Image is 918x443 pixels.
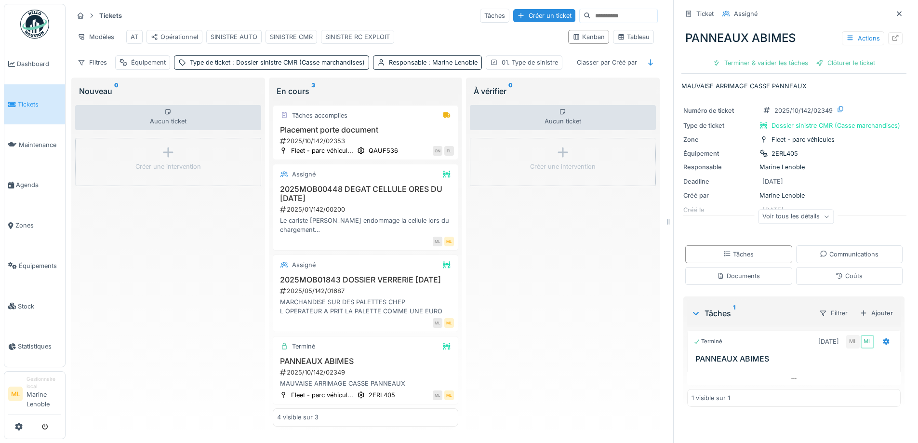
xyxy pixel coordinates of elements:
div: Créer une intervention [135,162,201,171]
div: Type de ticket [190,58,365,67]
div: Actions [842,31,884,45]
a: Dashboard [4,44,65,84]
div: Aucun ticket [75,105,261,130]
div: ML [444,318,454,328]
div: 01. Type de sinistre [502,58,558,67]
div: 2025/10/142/02349 [279,368,454,377]
h3: Placement porte document [277,125,454,134]
div: Deadline [683,177,756,186]
div: MAUVAISE ARRIMAGE CASSE PANNEAUX [277,379,454,388]
a: Maintenance [4,124,65,165]
div: À vérifier [474,85,652,97]
sup: 0 [508,85,513,97]
div: ML [433,390,442,400]
div: ML [444,390,454,400]
div: Équipement [683,149,756,158]
div: Tâches [723,250,754,259]
span: Maintenance [19,140,61,149]
div: PANNEAUX ABIMES [681,26,906,51]
div: Dossier sinistre CMR (Casse marchandises) [772,121,900,130]
li: Marine Lenoble [27,376,61,413]
div: Kanban [572,32,605,41]
div: [DATE] [818,337,839,346]
div: Coûts [836,271,863,281]
span: : Marine Lenoble [426,59,478,66]
a: Zones [4,205,65,246]
div: Responsable [683,162,756,172]
div: SINISTRE AUTO [211,32,257,41]
div: ML [433,237,442,246]
span: : Dossier sinistre CMR (Casse marchandises) [230,59,365,66]
span: Stock [18,302,61,311]
div: 2ERL405 [369,390,395,400]
div: 1 visible sur 1 [692,393,730,403]
div: Marine Lenoble [683,162,905,172]
a: Équipements [4,246,65,286]
div: Assigné [292,260,316,269]
div: Tâches accomplies [292,111,347,120]
div: En cours [277,85,455,97]
div: Filtres [73,55,111,69]
span: Équipements [19,261,61,270]
div: ML [846,335,860,349]
div: Modèles [73,30,119,44]
a: Agenda [4,165,65,205]
div: Clôturer le ticket [812,56,879,69]
a: Stock [4,286,65,326]
div: Marine Lenoble [683,191,905,200]
div: Responsable [389,58,478,67]
sup: 1 [733,308,735,319]
div: 2025/01/142/00200 [279,205,454,214]
span: Tickets [18,100,61,109]
div: ML [861,335,874,349]
div: Opérationnel [151,32,198,41]
div: [DATE] [762,177,783,186]
div: Terminé [693,337,722,346]
div: Créer une intervention [530,162,596,171]
div: ON [433,146,442,156]
div: Équipement [131,58,166,67]
h3: PANNEAUX ABIMES [695,354,896,363]
div: Ticket [696,9,714,18]
div: Le cariste [PERSON_NAME] endommage la cellule lors du chargement TOUJOURS EN ATTENTE FACTURE COMM... [277,216,454,234]
div: SINISTRE RC EXPLOIT [325,32,390,41]
div: Type de ticket [683,121,756,130]
div: ML [433,318,442,328]
div: Ajouter [856,307,897,320]
div: Créé par [683,191,756,200]
div: Numéro de ticket [683,106,756,115]
span: Statistiques [18,342,61,351]
img: Badge_color-CXgf-gQk.svg [20,10,49,39]
div: QAUF536 [369,146,398,155]
a: ML Gestionnaire localMarine Lenoble [8,376,61,415]
div: Terminé [292,342,315,351]
div: SINISTRE CMR [270,32,313,41]
sup: 3 [311,85,315,97]
span: Agenda [16,180,61,189]
div: Fleet - parc véhicules [772,135,835,144]
a: Tickets [4,84,65,125]
div: Assigné [292,170,316,179]
div: Aucun ticket [470,105,656,130]
div: Zone [683,135,756,144]
h3: 2025MOB00448 DEGAT CELLULE ORES DU [DATE] [277,185,454,203]
span: Dashboard [17,59,61,68]
div: MARCHANDISE SUR DES PALETTES CHEP L OPERATEUR A PRIT LA PALETTE COMME UNE EURO [277,297,454,316]
div: Fleet - parc véhicul... [291,390,353,400]
strong: Tickets [95,11,126,20]
div: 4 visible sur 3 [277,413,319,422]
div: Communications [820,250,878,259]
div: Tableau [617,32,650,41]
div: Fleet - parc véhicul... [291,146,353,155]
li: ML [8,387,23,401]
div: Filtrer [815,306,852,320]
div: Voir tous les détails [758,210,834,224]
sup: 0 [114,85,119,97]
div: Gestionnaire local [27,376,61,390]
div: Terminer & valider les tâches [709,56,812,69]
div: Classer par Créé par [572,55,641,69]
div: FL [444,146,454,156]
div: AT [131,32,138,41]
div: Assigné [734,9,758,18]
div: 2ERL405 [772,149,798,158]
